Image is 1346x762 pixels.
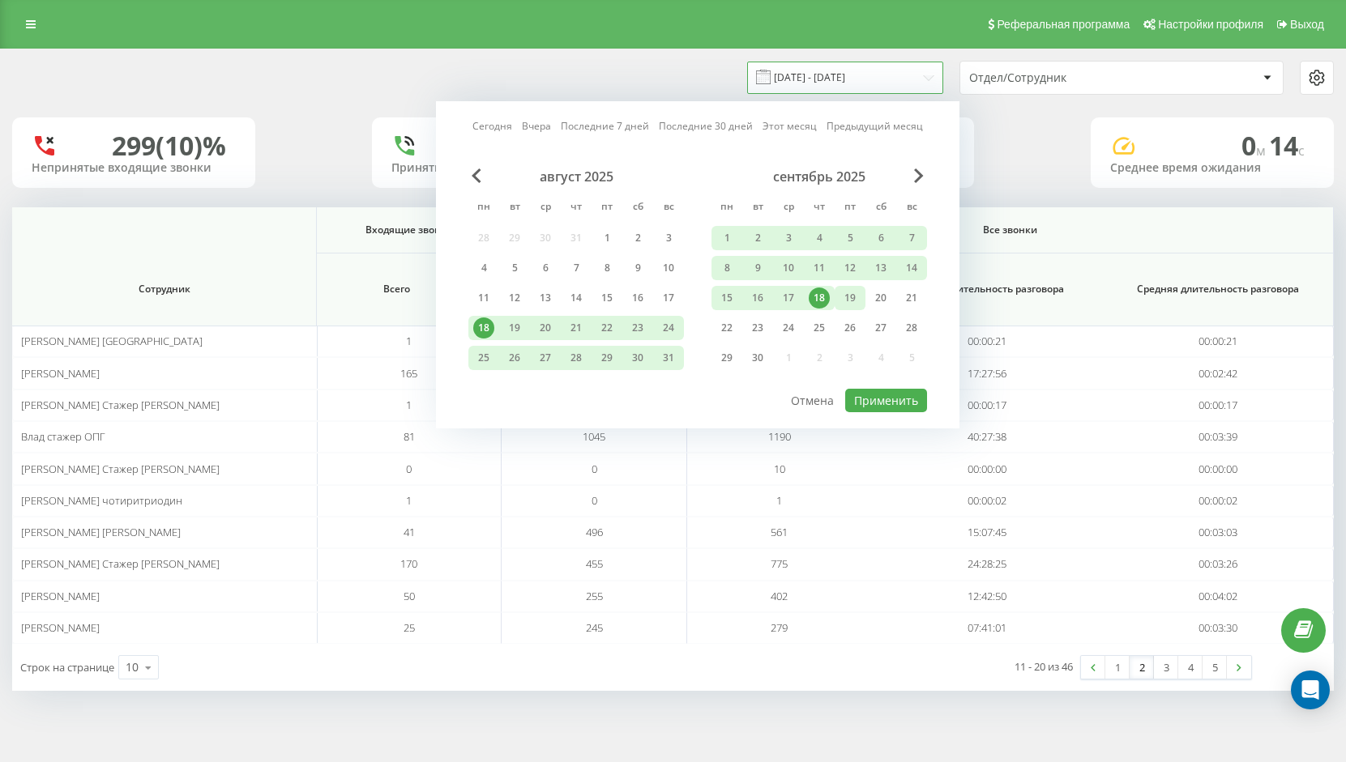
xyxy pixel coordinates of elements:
div: 11 [473,287,494,309]
span: 1 [406,398,412,412]
div: сб 6 сент. 2025 г. [865,226,896,250]
span: 170 [400,556,417,571]
span: 10 [774,462,785,476]
span: 1 [406,334,412,348]
div: ср 13 авг. 2025 г. [530,286,561,310]
abbr: суббота [869,196,893,220]
a: 5 [1203,656,1227,679]
span: [PERSON_NAME] Стажер [PERSON_NAME] [21,398,220,412]
td: 00:00:00 [872,453,1103,484]
div: 299 (10)% [112,130,226,161]
span: Входящие звонки [334,223,485,236]
span: 81 [404,429,415,444]
div: пн 29 сент. 2025 г. [711,346,742,370]
div: вт 26 авг. 2025 г. [499,346,530,370]
div: 19 [840,287,861,309]
span: 402 [771,589,788,603]
span: c [1298,142,1305,160]
div: 1 [596,228,617,249]
div: чт 28 авг. 2025 г. [561,346,592,370]
div: сб 30 авг. 2025 г. [622,346,653,370]
div: 29 [596,347,617,368]
div: ср 20 авг. 2025 г. [530,316,561,340]
div: пт 1 авг. 2025 г. [592,226,622,250]
div: 2 [747,228,768,249]
span: 455 [586,556,603,571]
abbr: воскресенье [656,196,681,220]
div: вс 24 авг. 2025 г. [653,316,684,340]
span: Все звонки [726,223,1293,236]
div: чт 14 авг. 2025 г. [561,286,592,310]
span: 1045 [583,429,605,444]
td: 00:00:02 [1103,485,1334,517]
span: Реферальная программа [997,18,1130,31]
div: август 2025 [468,168,684,185]
abbr: воскресенье [899,196,924,220]
abbr: среда [533,196,558,220]
span: [PERSON_NAME] [21,620,100,635]
div: вт 12 авг. 2025 г. [499,286,530,310]
button: Применить [845,389,927,412]
a: 3 [1154,656,1178,679]
span: [PERSON_NAME] [GEOGRAPHIC_DATA] [21,334,203,348]
div: ср 3 сент. 2025 г. [773,226,804,250]
div: 27 [870,317,891,338]
div: 28 [566,347,587,368]
div: 31 [658,347,679,368]
div: 11 [809,258,830,279]
div: 24 [658,317,679,338]
div: 27 [535,347,556,368]
span: Previous Month [472,168,481,183]
span: Влад стажер ОПГ [21,429,105,444]
div: ср 27 авг. 2025 г. [530,346,561,370]
div: пт 19 сент. 2025 г. [835,286,865,310]
div: 23 [747,317,768,338]
div: пт 22 авг. 2025 г. [592,316,622,340]
abbr: среда [776,196,801,220]
div: вс 28 сент. 2025 г. [896,316,927,340]
span: м [1256,142,1269,160]
div: 18 [473,317,494,338]
span: Всего [325,283,468,296]
div: чт 7 авг. 2025 г. [561,256,592,280]
a: Последние 7 дней [561,118,649,134]
div: сб 9 авг. 2025 г. [622,256,653,280]
div: 10 [126,659,139,675]
div: пн 18 авг. 2025 г. [468,316,499,340]
a: 2 [1130,656,1154,679]
div: ср 10 сент. 2025 г. [773,256,804,280]
span: 50 [404,589,415,603]
td: 00:03:03 [1103,517,1334,548]
span: 279 [771,620,788,635]
td: 00:02:42 [1103,357,1334,389]
span: 14 [1269,128,1305,163]
span: 1190 [768,429,791,444]
span: 165 [400,366,417,381]
div: вт 19 авг. 2025 г. [499,316,530,340]
span: [PERSON_NAME] [PERSON_NAME] [21,525,181,539]
div: 2 [627,228,648,249]
div: сентябрь 2025 [711,168,927,185]
div: 8 [716,258,737,279]
div: 21 [901,287,922,309]
div: 25 [809,317,830,338]
td: 07:41:01 [872,612,1103,644]
span: 0 [1241,128,1269,163]
span: 0 [592,462,597,476]
div: вс 21 сент. 2025 г. [896,286,927,310]
abbr: понедельник [715,196,739,220]
div: 10 [778,258,799,279]
div: сб 27 сент. 2025 г. [865,316,896,340]
div: 1 [716,228,737,249]
td: 00:03:26 [1103,548,1334,580]
span: Выход [1290,18,1324,31]
div: 5 [840,228,861,249]
abbr: пятница [838,196,862,220]
div: вт 23 сент. 2025 г. [742,316,773,340]
abbr: четверг [807,196,831,220]
div: вт 9 сент. 2025 г. [742,256,773,280]
a: Вчера [522,118,551,134]
div: пт 8 авг. 2025 г. [592,256,622,280]
div: вс 31 авг. 2025 г. [653,346,684,370]
div: 26 [840,317,861,338]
